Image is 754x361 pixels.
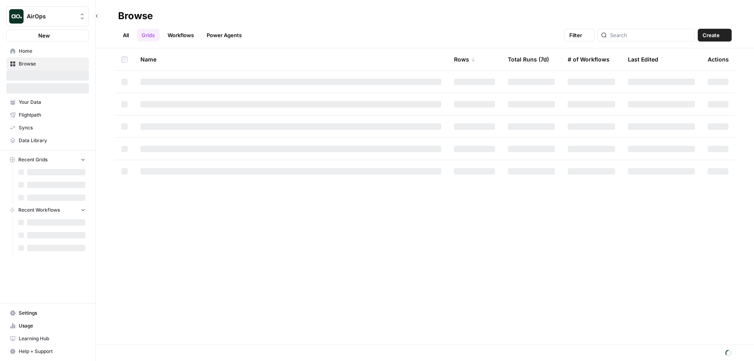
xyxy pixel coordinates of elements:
a: Usage [6,319,89,332]
button: Create [698,29,732,42]
span: Flightpath [19,111,85,119]
button: Workspace: AirOps [6,6,89,26]
div: Total Runs (7d) [508,48,549,70]
span: Recent Grids [18,156,47,163]
span: AirOps [27,12,75,20]
span: Filter [569,31,582,39]
a: Data Library [6,134,89,147]
span: Settings [19,309,85,317]
button: New [6,30,89,42]
img: AirOps Logo [9,9,24,24]
div: Actions [708,48,729,70]
span: Learning Hub [19,335,85,342]
a: Grids [137,29,160,42]
a: Syncs [6,121,89,134]
button: Recent Grids [6,154,89,166]
div: Browse [118,10,153,22]
a: Your Data [6,96,89,109]
span: Home [19,48,85,55]
span: Browse [19,60,85,67]
a: Flightpath [6,109,89,121]
a: Workflows [163,29,199,42]
span: Usage [19,322,85,329]
span: Data Library [19,137,85,144]
div: # of Workflows [568,48,610,70]
span: Syncs [19,124,85,131]
a: Settings [6,307,89,319]
span: Create [703,31,720,39]
button: Help + Support [6,345,89,358]
span: New [38,32,50,40]
span: Recent Workflows [18,206,60,214]
button: Filter [564,29,594,42]
a: Browse [6,58,89,70]
div: Last Edited [628,48,658,70]
button: Recent Workflows [6,204,89,216]
a: Home [6,45,89,58]
span: Your Data [19,99,85,106]
div: Name [140,48,441,70]
input: Search [610,31,691,39]
div: Rows [454,48,476,70]
a: Learning Hub [6,332,89,345]
a: All [118,29,134,42]
a: Power Agents [202,29,247,42]
span: Help + Support [19,348,85,355]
